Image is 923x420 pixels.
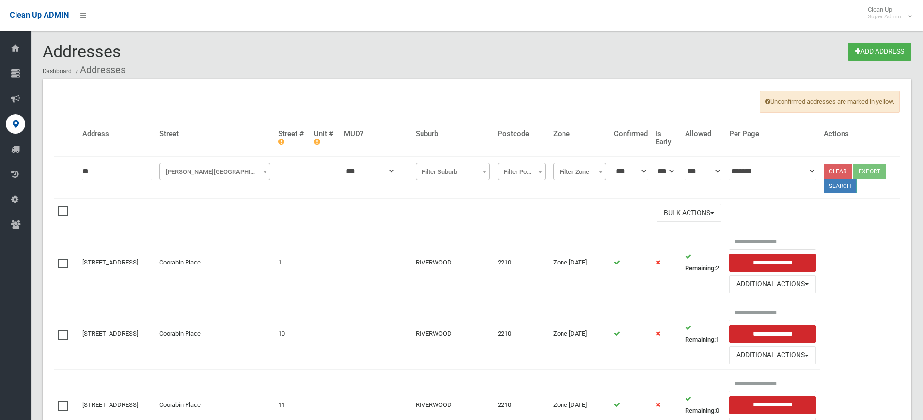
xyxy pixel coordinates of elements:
span: Clean Up ADMIN [10,11,69,20]
strong: Remaining: [685,407,716,414]
span: Nelson Avenue (BELMORE) [162,165,268,179]
h4: Street [159,130,270,138]
td: 1 [274,227,310,298]
span: Unconfirmed addresses are marked in yellow. [760,91,900,113]
strong: Remaining: [685,264,716,272]
h4: Is Early [656,130,678,146]
a: [STREET_ADDRESS] [82,330,138,337]
span: Clean Up [863,6,911,20]
span: Nelson Avenue (BELMORE) [159,163,270,180]
h4: Address [82,130,152,138]
td: 2210 [494,298,549,370]
a: [STREET_ADDRESS] [82,401,138,408]
h4: Confirmed [614,130,648,138]
button: Additional Actions [729,275,816,293]
span: Filter Zone [556,165,604,179]
h4: Suburb [416,130,490,138]
span: Addresses [43,42,121,61]
a: Clear [824,164,852,179]
h4: Unit # [314,130,336,146]
td: RIVERWOOD [412,298,494,370]
h4: Allowed [685,130,721,138]
td: Coorabin Place [156,298,274,370]
li: Addresses [73,61,125,79]
h4: Actions [824,130,896,138]
td: 2 [681,227,725,298]
a: Dashboard [43,68,72,75]
button: Bulk Actions [657,204,721,222]
a: Add Address [848,43,911,61]
span: Filter Postcode [500,165,543,179]
strong: Remaining: [685,336,716,343]
td: Zone [DATE] [549,298,610,370]
button: Additional Actions [729,346,816,364]
td: 2210 [494,227,549,298]
h4: Street # [278,130,306,146]
span: Filter Postcode [498,163,546,180]
h4: MUD? [344,130,408,138]
button: Search [824,179,857,193]
h4: Postcode [498,130,546,138]
td: RIVERWOOD [412,227,494,298]
td: Zone [DATE] [549,227,610,298]
h4: Per Page [729,130,816,138]
span: Filter Zone [553,163,606,180]
span: Filter Suburb [418,165,487,179]
button: Export [853,164,886,179]
td: Coorabin Place [156,227,274,298]
td: 1 [681,298,725,370]
a: [STREET_ADDRESS] [82,259,138,266]
h4: Zone [553,130,606,138]
td: 10 [274,298,310,370]
small: Super Admin [868,13,901,20]
span: Filter Suburb [416,163,490,180]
